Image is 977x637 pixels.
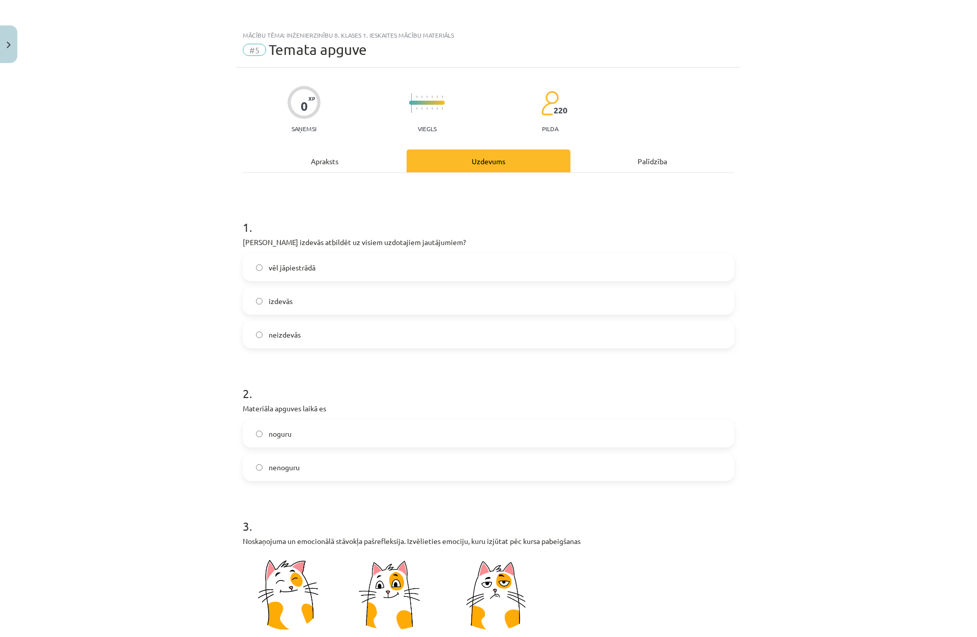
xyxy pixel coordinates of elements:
[243,202,734,234] h1: 1 .
[269,262,315,273] span: vēl jāpiestrādā
[554,106,567,115] span: 220
[243,44,266,56] span: #5
[269,429,292,439] span: noguru
[256,298,263,305] input: izdevās
[243,536,734,547] p: Noskaņojuma un emocionālā stāvokļa pašrefleksija. Izvēlieties emociju, kuru izjūtat pēc kursa pab...
[256,431,263,437] input: noguru
[421,96,422,98] img: icon-short-line-57e1e144782c952c97e751825c79c345078a6d821885a25fce030b3d8c18986b.svg
[308,96,315,101] span: XP
[442,96,443,98] img: icon-short-line-57e1e144782c952c97e751825c79c345078a6d821885a25fce030b3d8c18986b.svg
[243,501,734,533] h1: 3 .
[288,125,321,132] p: Saņemsi
[570,149,734,172] div: Palīdzība
[418,125,437,132] p: Viegls
[541,90,559,116] img: students-c634bb4e5e11cddfef0936a35e636f08e4e9abd3cc4e673bd6f9a4125e45ecb1.svg
[269,296,293,307] span: izdevās
[269,329,301,340] span: neizdevās
[411,93,412,113] img: icon-long-line-d9ea69661e0d244f92f715978eff75569469978d946b2353a9bb055b3ed8787d.svg
[437,107,438,110] img: icon-short-line-57e1e144782c952c97e751825c79c345078a6d821885a25fce030b3d8c18986b.svg
[256,331,263,338] input: neizdevās
[256,464,263,471] input: nenoguru
[243,32,734,39] div: Mācību tēma: Inženierzinību 8. klases 1. ieskaites mācību materiāls
[432,96,433,98] img: icon-short-line-57e1e144782c952c97e751825c79c345078a6d821885a25fce030b3d8c18986b.svg
[7,42,11,48] img: icon-close-lesson-0947bae3869378f0d4975bcd49f059093ad1ed9edebbc8119c70593378902aed.svg
[426,107,427,110] img: icon-short-line-57e1e144782c952c97e751825c79c345078a6d821885a25fce030b3d8c18986b.svg
[442,107,443,110] img: icon-short-line-57e1e144782c952c97e751825c79c345078a6d821885a25fce030b3d8c18986b.svg
[437,96,438,98] img: icon-short-line-57e1e144782c952c97e751825c79c345078a6d821885a25fce030b3d8c18986b.svg
[416,96,417,98] img: icon-short-line-57e1e144782c952c97e751825c79c345078a6d821885a25fce030b3d8c18986b.svg
[426,96,427,98] img: icon-short-line-57e1e144782c952c97e751825c79c345078a6d821885a25fce030b3d8c18986b.svg
[269,462,300,473] span: nenoguru
[421,107,422,110] img: icon-short-line-57e1e144782c952c97e751825c79c345078a6d821885a25fce030b3d8c18986b.svg
[269,41,367,58] span: Temata apguve
[256,264,263,271] input: vēl jāpiestrādā
[243,149,407,172] div: Apraksts
[542,125,558,132] p: pilda
[301,99,308,113] div: 0
[243,369,734,400] h1: 2 .
[243,403,734,414] p: Materiāla apguves laikā es
[432,107,433,110] img: icon-short-line-57e1e144782c952c97e751825c79c345078a6d821885a25fce030b3d8c18986b.svg
[416,107,417,110] img: icon-short-line-57e1e144782c952c97e751825c79c345078a6d821885a25fce030b3d8c18986b.svg
[243,237,734,248] p: [PERSON_NAME] izdevās atbildēt uz visiem uzdotajiem jautājumiem?
[407,149,570,172] div: Uzdevums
